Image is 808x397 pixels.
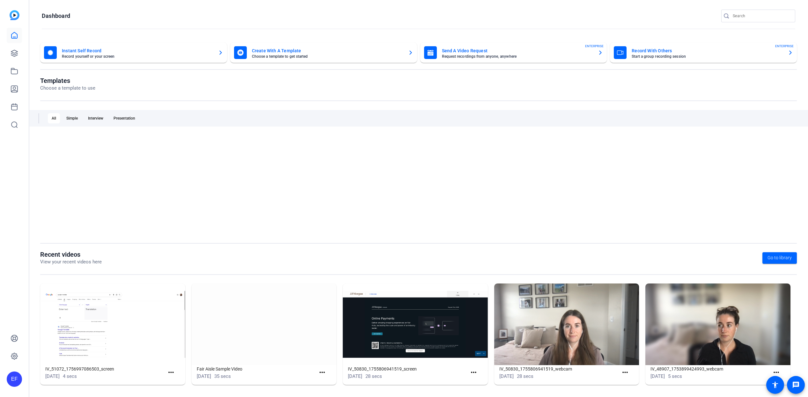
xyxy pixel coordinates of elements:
span: Go to library [768,254,792,261]
mat-icon: message [792,381,800,389]
span: ENTERPRISE [585,44,604,48]
span: 28 secs [365,373,382,379]
span: 5 secs [668,373,682,379]
div: Simple [62,113,82,123]
button: Send A Video RequestRequest recordings from anyone, anywhereENTERPRISE [420,42,607,63]
span: [DATE] [45,373,60,379]
p: Choose a template to use [40,85,95,92]
button: Create With A TemplateChoose a template to get started [230,42,417,63]
h1: Dashboard [42,12,70,20]
mat-icon: more_horiz [621,369,629,377]
mat-card-subtitle: Choose a template to get started [252,55,403,58]
span: 4 secs [63,373,77,379]
span: [DATE] [650,373,665,379]
mat-icon: more_horiz [167,369,175,377]
mat-card-title: Create With A Template [252,47,403,55]
mat-card-title: Instant Self Record [62,47,213,55]
h1: Fair Aisle Sample Video [197,365,316,373]
div: All [48,113,60,123]
mat-card-subtitle: Record yourself or your screen [62,55,213,58]
mat-card-title: Record With Others [632,47,783,55]
h1: IV_50830_1755806941519_webcam [499,365,619,373]
div: Interview [84,113,107,123]
p: View your recent videos here [40,258,102,266]
mat-card-subtitle: Request recordings from anyone, anywhere [442,55,593,58]
input: Search [733,12,790,20]
div: Presentation [110,113,139,123]
span: 28 secs [517,373,533,379]
span: ENTERPRISE [775,44,794,48]
img: IV_50830_1755806941519_screen [343,283,488,365]
span: [DATE] [197,373,211,379]
span: [DATE] [499,373,514,379]
img: blue-gradient.svg [10,10,19,20]
span: 35 secs [214,373,231,379]
mat-icon: accessibility [771,381,779,389]
h1: IV_50830_1755806941519_screen [348,365,467,373]
div: EF [7,371,22,387]
mat-icon: more_horiz [470,369,478,377]
h1: IV_51072_1756997086503_screen [45,365,165,373]
button: Record With OthersStart a group recording sessionENTERPRISE [610,42,797,63]
img: IV_51072_1756997086503_screen [40,283,185,365]
img: IV_50830_1755806941519_webcam [494,283,639,365]
mat-card-title: Send A Video Request [442,47,593,55]
h1: Templates [40,77,95,85]
mat-icon: more_horiz [318,369,326,377]
h1: Recent videos [40,251,102,258]
img: Fair Aisle Sample Video [192,283,337,365]
h1: IV_48907_1753899424993_webcam [650,365,770,373]
span: [DATE] [348,373,362,379]
mat-icon: more_horiz [772,369,780,377]
img: IV_48907_1753899424993_webcam [645,283,790,365]
button: Instant Self RecordRecord yourself or your screen [40,42,227,63]
a: Go to library [762,252,797,264]
mat-card-subtitle: Start a group recording session [632,55,783,58]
